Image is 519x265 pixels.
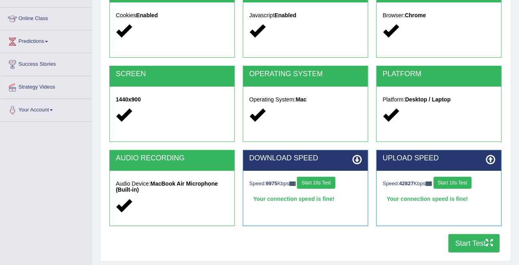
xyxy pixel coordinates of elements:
div: Speed: Kbps [383,177,495,191]
strong: 42827 [399,180,414,186]
a: Your Account [0,99,92,119]
h5: Audio Device: [116,181,228,193]
a: Online Class [0,8,92,28]
h2: PLATFORM [383,70,495,78]
strong: Enabled [136,12,158,18]
strong: 1440x900 [116,96,141,103]
strong: Chrome [405,12,426,18]
h5: Cookies [116,12,228,18]
h5: Platform: [383,97,495,103]
h5: Operating System: [249,97,362,103]
a: Success Stories [0,53,92,73]
h2: OPERATING SYSTEM [249,70,362,78]
strong: 9975 [266,180,277,186]
h5: Javascript [249,12,362,18]
strong: Enabled [275,12,296,18]
img: ajax-loader-fb-connection.gif [426,182,432,186]
a: Strategy Videos [0,76,92,96]
button: Start 10s Test [297,177,335,189]
div: Speed: Kbps [249,177,362,191]
h2: UPLOAD SPEED [383,154,495,162]
a: Predictions [0,30,92,51]
h2: SCREEN [116,70,228,78]
h2: DOWNLOAD SPEED [249,154,362,162]
div: Your connection speed is fine! [383,193,495,205]
strong: MacBook Air Microphone (Built-in) [116,180,218,193]
img: ajax-loader-fb-connection.gif [289,182,296,186]
button: Start 10s Test [434,177,472,189]
h5: Browser: [383,12,495,18]
strong: Desktop / Laptop [405,96,451,103]
strong: Mac [296,96,307,103]
div: Your connection speed is fine! [249,193,362,205]
button: Start Test [448,234,500,253]
h2: AUDIO RECORDING [116,154,228,162]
